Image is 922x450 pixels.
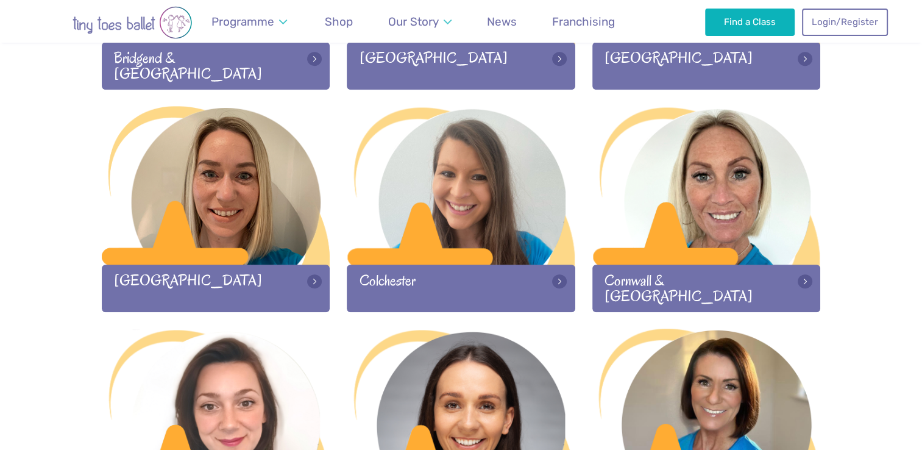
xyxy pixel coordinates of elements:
[347,106,575,312] a: Colchester
[382,7,457,36] a: Our Story
[481,7,523,36] a: News
[388,15,439,29] span: Our Story
[705,9,795,35] a: Find a Class
[102,106,330,312] a: [GEOGRAPHIC_DATA]
[802,9,887,35] a: Login/Register
[102,42,330,89] div: Bridgend & [GEOGRAPHIC_DATA]
[552,15,615,29] span: Franchising
[487,15,517,29] span: News
[325,15,353,29] span: Shop
[547,7,621,36] a: Franchising
[347,42,575,89] div: [GEOGRAPHIC_DATA]
[211,15,274,29] span: Programme
[206,7,293,36] a: Programme
[347,265,575,312] div: Colchester
[35,6,230,39] img: tiny toes ballet
[592,106,821,312] a: Cornwall & [GEOGRAPHIC_DATA]
[102,265,330,312] div: [GEOGRAPHIC_DATA]
[592,42,821,89] div: [GEOGRAPHIC_DATA]
[592,265,821,312] div: Cornwall & [GEOGRAPHIC_DATA]
[319,7,359,36] a: Shop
